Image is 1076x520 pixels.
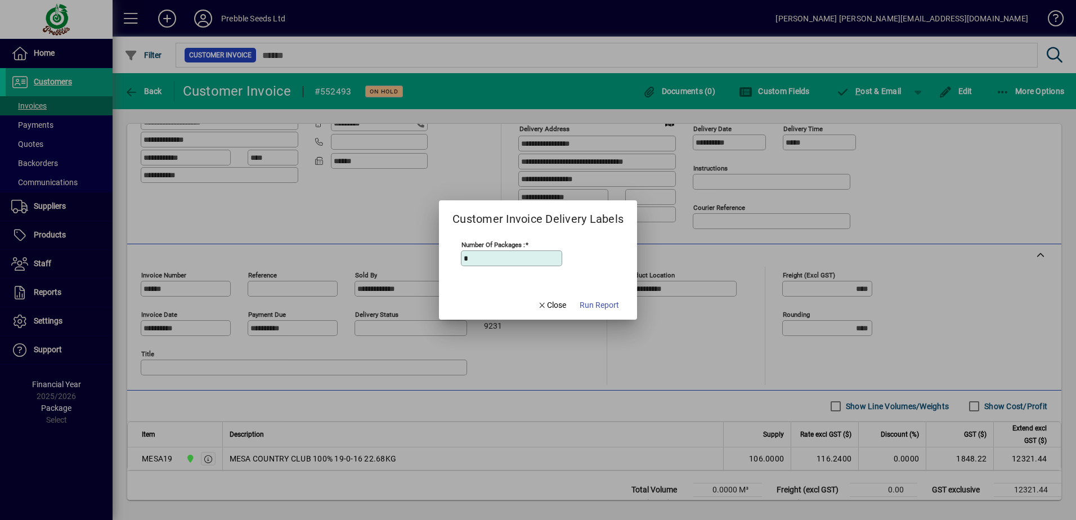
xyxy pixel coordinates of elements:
h2: Customer Invoice Delivery Labels [439,200,637,228]
span: Close [537,299,567,311]
button: Run Report [575,295,624,315]
button: Close [533,295,571,315]
span: Run Report [580,299,619,311]
mat-label: Number of Packages : [461,241,525,249]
